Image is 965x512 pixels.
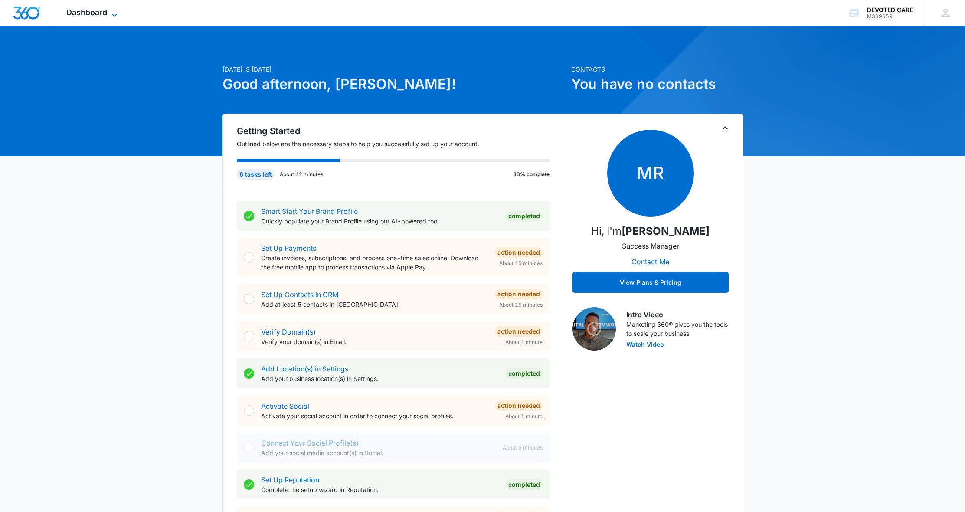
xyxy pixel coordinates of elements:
p: Verify your domain(s) in Email. [261,337,488,346]
div: Action Needed [495,326,543,337]
p: Activate your social account in order to connect your social profiles. [261,411,488,420]
button: Watch Video [626,341,664,348]
p: [DATE] is [DATE] [222,65,566,74]
a: Set Up Payments [261,244,316,253]
span: About 15 minutes [499,301,543,309]
a: Add Location(s) in Settings [261,364,348,373]
p: Complete the setup wizard in Reputation. [261,485,499,494]
a: Activate Social [261,402,309,410]
h1: Good afternoon, [PERSON_NAME]! [222,74,566,95]
span: About 5 minutes [503,444,543,452]
div: Completed [506,211,543,221]
div: Action Needed [495,247,543,258]
p: Add at least 5 contacts in [GEOGRAPHIC_DATA]. [261,300,488,309]
p: Contacts [571,65,743,74]
p: Create invoices, subscriptions, and process one-time sales online. Download the free mobile app t... [261,253,488,272]
div: Completed [506,479,543,490]
p: Quickly populate your Brand Profile using our AI-powered tool. [261,217,499,226]
div: Action Needed [495,400,543,411]
h1: You have no contacts [571,74,743,95]
p: Add your business location(s) in Settings. [261,374,499,383]
img: Intro Video [572,307,616,351]
span: About 1 minute [505,338,543,346]
h2: Getting Started [237,125,560,138]
p: Marketing 360® gives you the tools to scale your business. [626,320,729,338]
a: Set Up Reputation [261,476,319,484]
span: Dashboard [66,8,107,17]
p: 33% complete [513,171,550,178]
div: Action Needed [495,289,543,299]
div: 6 tasks left [237,169,275,180]
a: Set Up Contacts in CRM [261,290,338,299]
button: Toggle Collapse [720,123,730,133]
p: About 42 minutes [280,171,323,178]
span: About 15 minutes [499,259,543,267]
p: Hi, I'm [591,223,710,239]
p: Success Manager [622,241,679,251]
strong: [PERSON_NAME] [622,225,710,237]
div: Completed [506,368,543,379]
span: About 1 minute [505,413,543,420]
h3: Intro Video [626,309,729,320]
div: account id [867,13,913,20]
button: View Plans & Pricing [572,272,729,293]
a: Verify Domain(s) [261,328,316,336]
a: Smart Start Your Brand Profile [261,207,358,216]
div: account name [867,7,913,13]
p: Outlined below are the necessary steps to help you successfully set up your account. [237,139,560,148]
p: Add your social media account(s) in Social. [261,448,496,457]
span: MR [607,130,694,217]
button: Contact Me [623,251,678,272]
